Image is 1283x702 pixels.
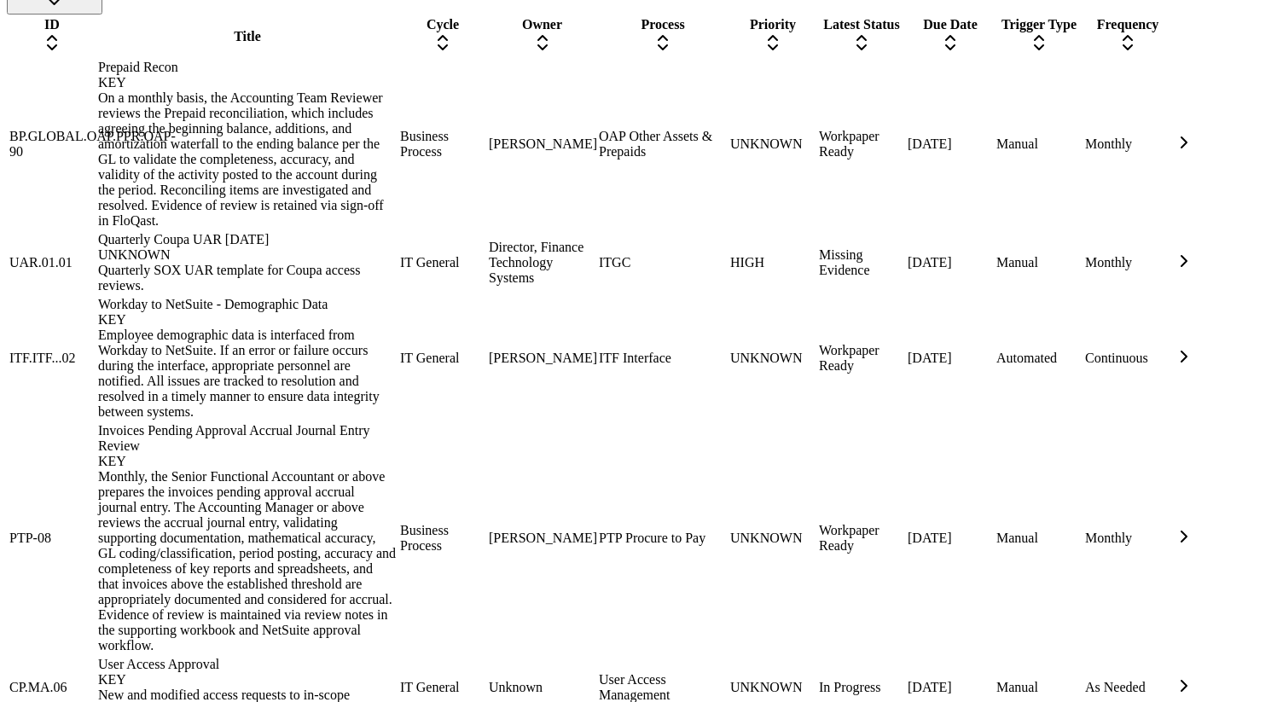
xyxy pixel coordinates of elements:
div: On a monthly basis, the Accounting Team Reviewer reviews the Prepaid reconciliation, which includ... [98,90,397,229]
div: PTP Procure to Pay [599,531,727,546]
div: [PERSON_NAME] [489,351,595,366]
div: Process [599,17,727,56]
div: KEY [98,312,397,328]
div: ITF Interface [599,351,727,366]
div: Quarterly SOX UAR template for Coupa access reviews. [98,263,397,293]
div: UNKNOWN [730,136,816,152]
td: Manual [996,231,1083,294]
div: ITGC [599,255,727,270]
div: Workpaper Ready [819,523,904,554]
div: Frequency [1085,17,1170,56]
div: KEY [98,454,397,469]
div: UNKNOWN [730,680,816,695]
div: UAR.01.01 [9,255,95,270]
div: Priority [730,17,816,56]
div: Quarterly Coupa UAR [DATE] [98,232,397,263]
div: UNKNOWN [730,531,816,546]
div: UNKNOWN [730,351,816,366]
div: Latest Status [819,17,904,56]
div: Unknown [489,680,595,695]
div: Workday to NetSuite - Demographic Data [98,297,397,328]
div: [PERSON_NAME] [489,136,595,152]
div: UNKNOWN [98,247,397,263]
td: Continuous [1084,296,1171,421]
div: [DATE] [908,680,993,695]
div: HIGH [730,255,816,270]
div: Employee demographic data is interfaced from Workday to NetSuite. If an error or failure occurs d... [98,328,397,420]
td: Monthly [1084,422,1171,654]
div: Owner [489,17,595,56]
div: [DATE] [908,351,993,366]
div: Workpaper Ready [819,129,904,160]
div: KEY [98,672,397,687]
td: Monthly [1084,231,1171,294]
td: Automated [996,296,1083,421]
td: Manual [996,422,1083,654]
td: IT General [399,296,486,421]
div: Missing Evidence [819,247,904,278]
div: BP.GLOBAL.OAP.PPR.OAP-90 [9,129,95,160]
td: Business Process [399,422,486,654]
div: Monthly, the Senior Functional Accountant or above prepares the invoices pending approval accrual... [98,469,397,653]
div: Cycle [400,17,485,56]
div: [DATE] [908,255,993,270]
div: Title [98,29,397,44]
div: [DATE] [908,136,993,152]
div: User Access Approval [98,657,397,687]
div: PTP-08 [9,531,95,546]
td: Monthly [1084,59,1171,229]
div: Workpaper Ready [819,343,904,374]
div: ID [9,17,95,56]
div: OAP Other Assets & Prepaids [599,129,727,160]
div: CP.MA.06 [9,680,95,695]
div: Invoices Pending Approval Accrual Journal Entry Review [98,423,397,469]
div: Prepaid Recon [98,60,397,90]
div: [PERSON_NAME] [489,531,595,546]
div: KEY [98,75,397,90]
div: Due Date [908,17,993,56]
td: IT General [399,231,486,294]
div: ITF.ITF...02 [9,351,95,366]
td: Manual [996,59,1083,229]
td: Business Process [399,59,486,229]
div: [DATE] [908,531,993,546]
div: Director, Finance Technology Systems [489,240,595,286]
div: In Progress [819,680,904,695]
div: Trigger Type [996,17,1082,56]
